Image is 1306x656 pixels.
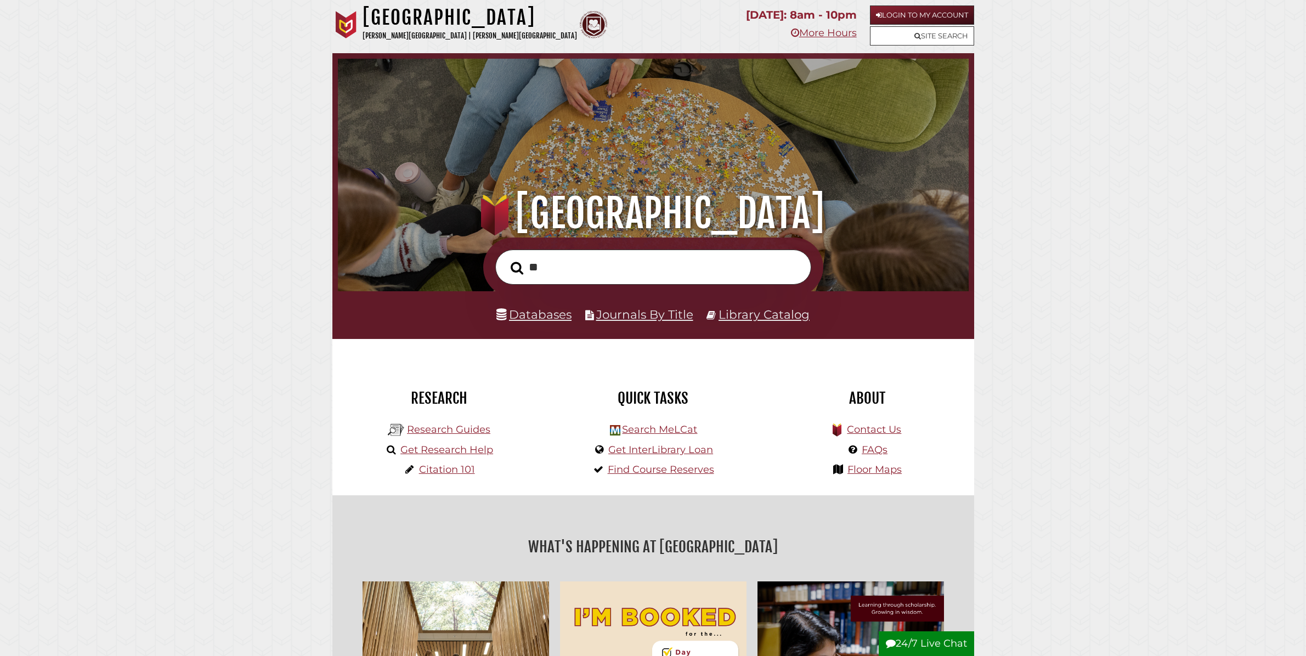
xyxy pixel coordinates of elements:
a: Login to My Account [870,5,974,25]
a: Journals By Title [596,307,693,321]
h2: Quick Tasks [555,389,752,408]
a: Floor Maps [847,463,902,476]
img: Calvin University [332,11,360,38]
h2: Research [341,389,538,408]
img: Hekman Library Logo [388,422,404,438]
a: Site Search [870,26,974,46]
a: Find Course Reserves [608,463,714,476]
i: Search [511,261,523,275]
h2: About [768,389,966,408]
h1: [GEOGRAPHIC_DATA] [357,189,949,237]
a: Library Catalog [719,307,810,321]
h2: What's Happening at [GEOGRAPHIC_DATA] [341,534,966,559]
a: Databases [496,307,572,321]
a: Citation 101 [419,463,475,476]
a: Get InterLibrary Loan [608,444,713,456]
a: Contact Us [847,423,901,436]
img: Hekman Library Logo [610,425,620,436]
button: Search [505,258,529,278]
h1: [GEOGRAPHIC_DATA] [363,5,577,30]
a: FAQs [862,444,887,456]
p: [DATE]: 8am - 10pm [746,5,857,25]
a: Get Research Help [400,444,493,456]
a: More Hours [791,27,857,39]
p: [PERSON_NAME][GEOGRAPHIC_DATA] | [PERSON_NAME][GEOGRAPHIC_DATA] [363,30,577,42]
a: Search MeLCat [622,423,697,436]
a: Research Guides [407,423,490,436]
img: Calvin Theological Seminary [580,11,607,38]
